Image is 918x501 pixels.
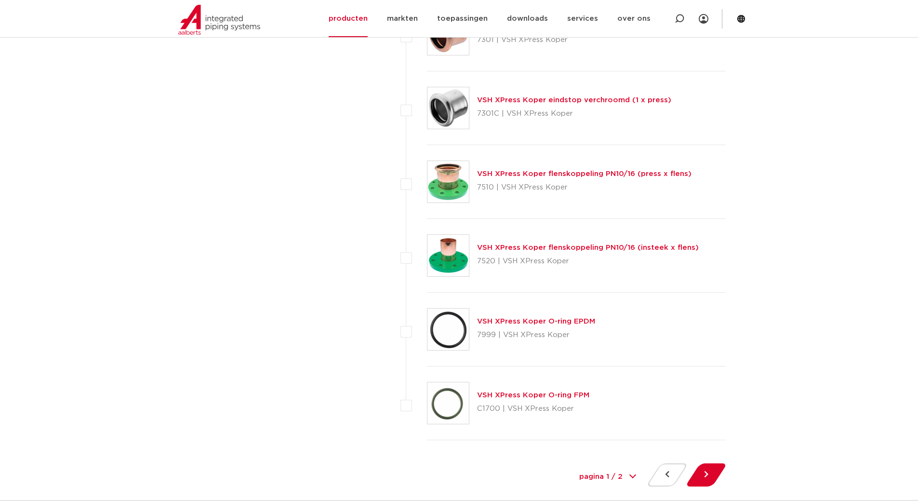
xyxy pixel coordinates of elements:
[477,392,589,399] a: VSH XPress Koper O-ring FPM
[427,87,469,129] img: Thumbnail for VSH XPress Koper eindstop verchroomd (1 x press)
[477,106,671,122] p: 7301C | VSH XPress Koper
[427,309,469,350] img: Thumbnail for VSH XPress Koper O-ring EPDM
[477,170,692,177] a: VSH XPress Koper flenskoppeling PN10/16 (press x flens)
[477,180,692,195] p: 7510 | VSH XPress Koper
[477,32,623,48] p: 7301 | VSH XPress Koper
[477,401,589,417] p: C1700 | VSH XPress Koper
[477,254,699,269] p: 7520 | VSH XPress Koper
[477,318,595,325] a: VSH XPress Koper O-ring EPDM
[427,235,469,276] img: Thumbnail for VSH XPress Koper flenskoppeling PN10/16 (insteek x flens)
[477,244,699,251] a: VSH XPress Koper flenskoppeling PN10/16 (insteek x flens)
[477,96,671,104] a: VSH XPress Koper eindstop verchroomd (1 x press)
[427,382,469,424] img: Thumbnail for VSH XPress Koper O-ring FPM
[427,161,469,203] img: Thumbnail for VSH XPress Koper flenskoppeling PN10/16 (press x flens)
[477,327,595,343] p: 7999 | VSH XPress Koper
